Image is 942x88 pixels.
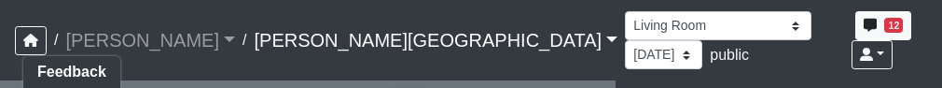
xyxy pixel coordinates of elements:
a: [PERSON_NAME] [65,22,235,59]
button: 12 [855,11,911,40]
iframe: Ybug feedback widget [14,51,124,88]
span: / [47,22,65,59]
span: public [710,47,749,63]
span: 12 [884,18,903,33]
span: / [235,22,254,59]
a: [PERSON_NAME][GEOGRAPHIC_DATA] [254,22,617,59]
